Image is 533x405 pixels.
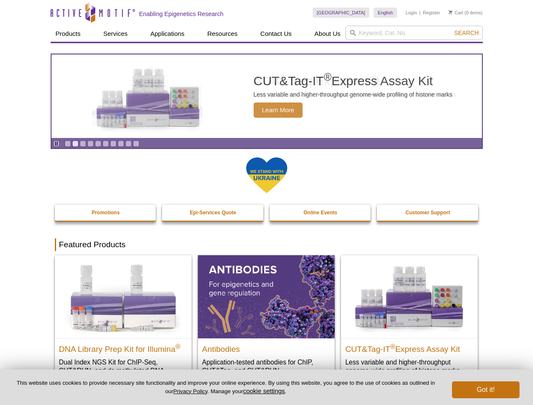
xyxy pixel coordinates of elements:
img: All Antibodies [198,255,335,338]
a: Resources [202,26,243,42]
a: Register [423,10,440,16]
a: Go to slide 9 [125,140,132,147]
li: (0 items) [449,8,483,18]
span: Search [454,30,479,36]
a: Go to slide 2 [72,140,78,147]
a: Applications [145,26,189,42]
h2: CUT&Tag-IT Express Assay Kit [345,341,473,354]
strong: Customer Support [406,210,450,216]
input: Keyword, Cat. No. [346,26,483,40]
a: Customer Support [377,205,479,221]
p: Less variable and higher-throughput genome-wide profiling of histone marks [254,91,453,98]
a: English [373,8,397,18]
a: Go to slide 3 [80,140,86,147]
a: DNA Library Prep Kit for Illumina DNA Library Prep Kit for Illumina® Dual Index NGS Kit for ChIP-... [55,255,192,391]
a: Privacy Policy [173,388,207,394]
a: CUT&Tag-IT Express Assay Kit CUT&Tag-IT®Express Assay Kit Less variable and higher-throughput gen... [51,54,482,138]
strong: Online Events [303,210,337,216]
p: Application-tested antibodies for ChIP, CUT&Tag, and CUT&RUN. [202,358,330,375]
h2: Antibodies [202,341,330,354]
a: Online Events [270,205,372,221]
li: | [419,8,421,18]
a: Epi-Services Quote [162,205,264,221]
a: Products [51,26,86,42]
a: Contact Us [255,26,297,42]
a: Go to slide 10 [133,140,139,147]
span: Learn More [254,103,303,118]
a: [GEOGRAPHIC_DATA] [313,8,370,18]
img: We Stand With Ukraine [246,157,288,194]
h2: DNA Library Prep Kit for Illumina [59,341,187,354]
h2: Featured Products [55,238,479,251]
img: CUT&Tag-IT Express Assay Kit [78,50,218,143]
a: Toggle autoplay [53,140,60,147]
a: Login [406,10,417,16]
a: All Antibodies Antibodies Application-tested antibodies for ChIP, CUT&Tag, and CUT&RUN. [198,255,335,383]
button: Got it! [452,381,519,398]
a: Services [98,26,133,42]
a: About Us [309,26,346,42]
a: Cart [449,10,463,16]
button: Search [452,29,481,37]
article: CUT&Tag-IT Express Assay Kit [51,54,482,138]
a: Go to slide 8 [118,140,124,147]
img: Your Cart [449,10,452,14]
strong: Epi-Services Quote [190,210,236,216]
sup: ® [324,71,331,83]
a: Go to slide 5 [95,140,101,147]
a: Go to slide 1 [65,140,71,147]
button: cookie settings [243,387,285,394]
a: CUT&Tag-IT® Express Assay Kit CUT&Tag-IT®Express Assay Kit Less variable and higher-throughput ge... [341,255,478,383]
sup: ® [390,343,395,350]
img: DNA Library Prep Kit for Illumina [55,255,192,338]
h2: CUT&Tag-IT Express Assay Kit [254,75,453,87]
a: Go to slide 4 [87,140,94,147]
a: Promotions [55,205,157,221]
h2: Enabling Epigenetics Research [139,10,224,18]
p: Dual Index NGS Kit for ChIP-Seq, CUT&RUN, and ds methylated DNA assays. [59,358,187,383]
sup: ® [176,343,181,350]
a: Go to slide 6 [103,140,109,147]
a: Go to slide 7 [110,140,116,147]
img: CUT&Tag-IT® Express Assay Kit [341,255,478,338]
p: Less variable and higher-throughput genome-wide profiling of histone marks​. [345,358,473,375]
p: This website uses cookies to provide necessary site functionality and improve your online experie... [14,379,438,395]
strong: Promotions [92,210,120,216]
